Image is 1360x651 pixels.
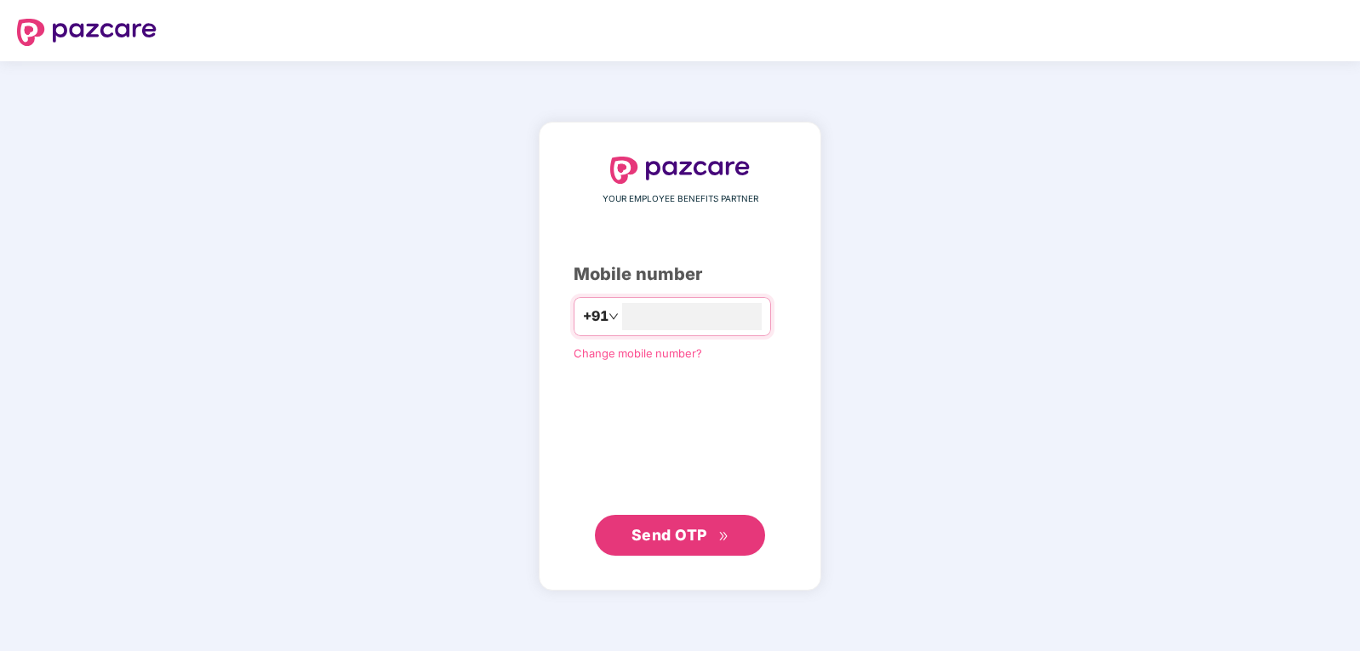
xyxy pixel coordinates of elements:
[595,515,765,556] button: Send OTPdouble-right
[603,192,758,206] span: YOUR EMPLOYEE BENEFITS PARTNER
[610,157,750,184] img: logo
[17,19,157,46] img: logo
[718,531,729,542] span: double-right
[583,306,609,327] span: +91
[609,311,619,322] span: down
[631,526,707,544] span: Send OTP
[574,261,786,288] div: Mobile number
[574,346,702,360] a: Change mobile number?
